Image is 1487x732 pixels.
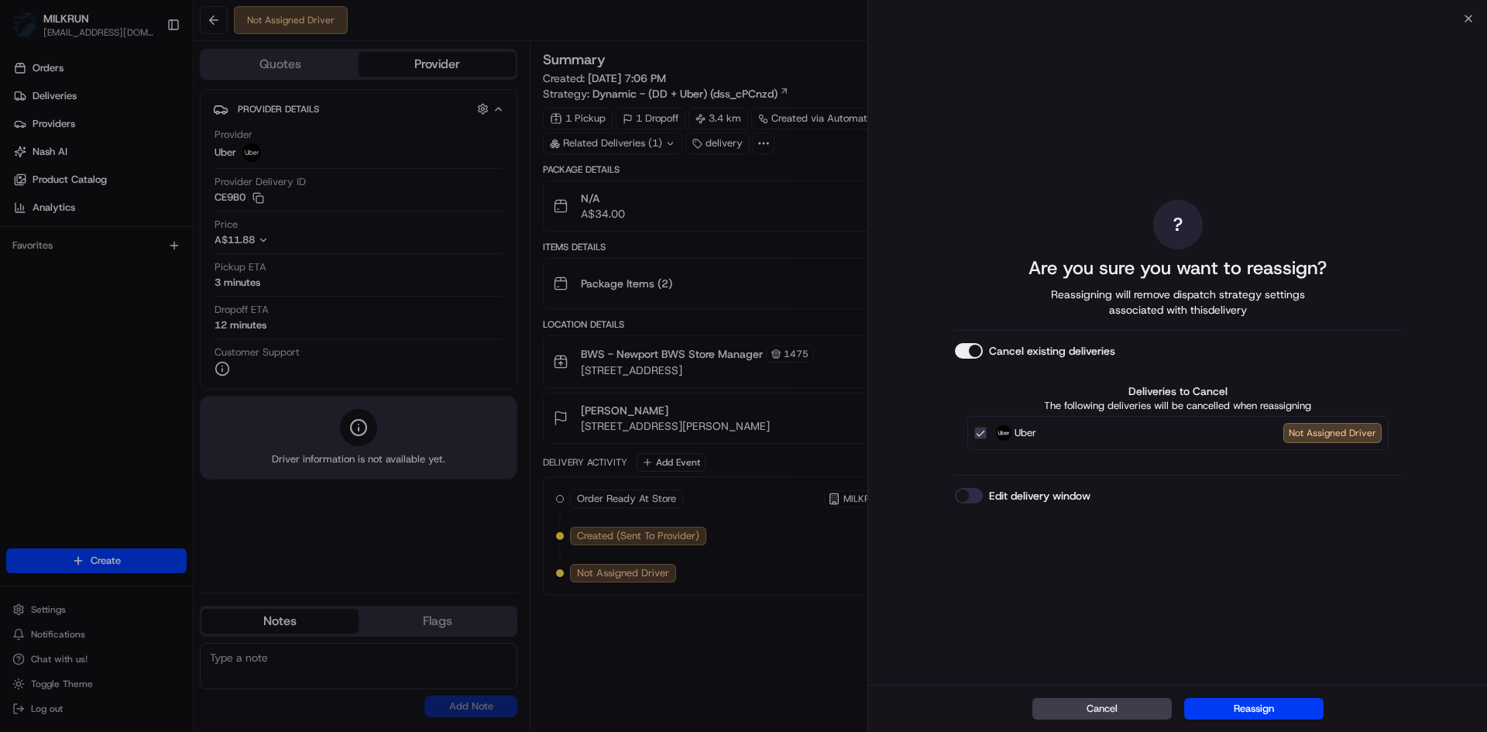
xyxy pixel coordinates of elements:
label: Cancel existing deliveries [989,343,1115,359]
span: Uber [1015,425,1036,441]
label: Edit delivery window [989,488,1090,503]
h2: Are you sure you want to reassign? [1029,256,1327,280]
button: Reassign [1184,698,1324,720]
button: Cancel [1032,698,1172,720]
label: Deliveries to Cancel [967,383,1389,399]
img: Uber [996,425,1011,441]
p: The following deliveries will be cancelled when reassigning [967,399,1389,413]
div: ? [1153,200,1203,249]
span: Reassigning will remove dispatch strategy settings associated with this delivery [1029,287,1327,318]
